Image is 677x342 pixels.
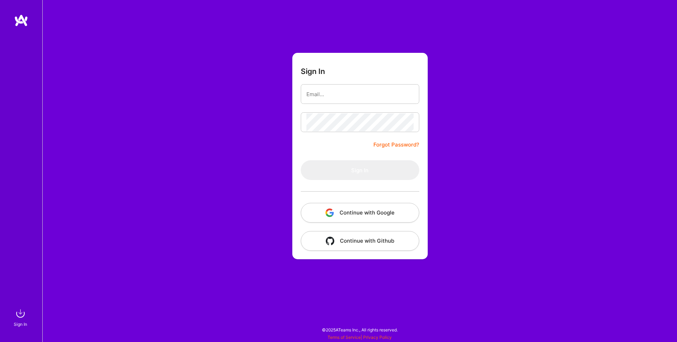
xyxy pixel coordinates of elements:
[363,335,392,340] a: Privacy Policy
[326,237,334,245] img: icon
[301,203,419,223] button: Continue with Google
[301,160,419,180] button: Sign In
[301,67,325,76] h3: Sign In
[301,231,419,251] button: Continue with Github
[328,335,392,340] span: |
[42,321,677,338] div: © 2025 ATeams Inc., All rights reserved.
[15,306,28,328] a: sign inSign In
[325,209,334,217] img: icon
[13,306,28,321] img: sign in
[328,335,361,340] a: Terms of Service
[306,85,414,103] input: Email...
[14,14,28,27] img: logo
[14,321,27,328] div: Sign In
[373,141,419,149] a: Forgot Password?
